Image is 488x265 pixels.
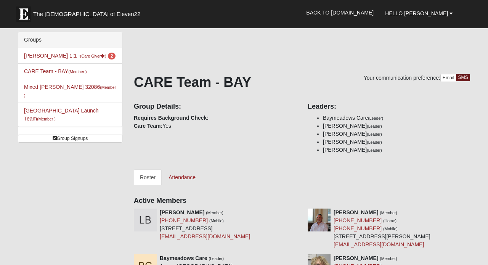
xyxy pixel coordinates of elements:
[160,233,250,239] a: [EMAIL_ADDRESS][DOMAIN_NAME]
[68,69,87,74] small: (Member )
[383,226,398,231] small: (Mobile)
[134,103,296,111] h4: Group Details:
[160,217,208,223] a: [PHONE_NUMBER]
[162,169,202,185] a: Attendance
[385,10,448,16] span: Hello [PERSON_NAME]
[24,108,99,122] a: [GEOGRAPHIC_DATA] Launch Team(Member )
[440,74,457,82] a: Email
[323,122,470,130] li: [PERSON_NAME]
[134,197,470,205] h4: Active Members
[12,3,165,22] a: The [DEMOGRAPHIC_DATA] of Eleven22
[469,252,483,263] a: Page Properties (Alt+P)
[367,124,382,128] small: (Leader)
[323,130,470,138] li: [PERSON_NAME]
[24,84,116,98] a: Mixed [PERSON_NAME] 32086(Member )
[367,148,382,153] small: (Leader)
[33,10,140,18] span: The [DEMOGRAPHIC_DATA] of Eleven22
[118,256,163,263] span: HTML Size: 171 KB
[383,218,396,223] small: (Home)
[367,140,382,145] small: (Leader)
[108,53,116,59] span: number of pending members
[367,132,382,137] small: (Leader)
[334,225,382,231] a: [PHONE_NUMBER]
[379,4,459,23] a: Hello [PERSON_NAME]
[62,256,112,263] span: ViewState Size: 64 KB
[160,209,250,241] div: [STREET_ADDRESS]
[334,209,378,215] strong: [PERSON_NAME]
[456,74,470,81] a: SMS
[18,135,122,143] a: Group Signups
[37,117,55,121] small: (Member )
[456,252,469,263] a: Block Configuration (Alt-B)
[334,217,382,223] a: [PHONE_NUMBER]
[209,218,224,223] small: (Mobile)
[134,123,162,129] strong: Care Team:
[323,114,470,122] li: Baymeadows Care
[206,210,223,215] small: (Member)
[308,103,470,111] h4: Leaders:
[323,146,470,154] li: [PERSON_NAME]
[169,255,173,263] a: Web cache enabled
[7,257,54,262] a: Page Load Time: 1.93s
[323,138,470,146] li: [PERSON_NAME]
[16,6,31,22] img: Eleven22 logo
[80,54,106,58] small: (Care Giver )
[334,209,430,249] div: [STREET_ADDRESS][PERSON_NAME]
[368,116,383,120] small: (Leader)
[24,53,116,59] a: [PERSON_NAME] 1:1 -(Care Giver) 2
[380,210,397,215] small: (Member)
[160,209,204,215] strong: [PERSON_NAME]
[334,241,424,247] a: [EMAIL_ADDRESS][DOMAIN_NAME]
[300,3,379,22] a: Back to [DOMAIN_NAME]
[364,75,440,81] span: Your communication preference:
[134,169,162,185] a: Roster
[128,97,302,130] div: Yes
[134,74,470,90] h1: CARE Team - BAY
[18,32,122,48] div: Groups
[24,68,87,74] a: CARE Team - BAY(Member )
[134,115,209,121] strong: Requires Background Check:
